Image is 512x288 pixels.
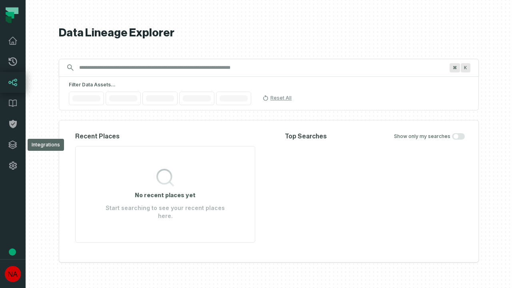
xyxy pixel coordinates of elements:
div: Tooltip anchor [9,248,16,256]
img: avatar of No Repos Account [5,266,21,282]
div: Integrations [28,139,64,151]
span: Press ⌘ + K to focus the search bar [450,63,460,72]
h1: Data Lineage Explorer [59,26,479,40]
span: Press ⌘ + K to focus the search bar [461,63,470,72]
